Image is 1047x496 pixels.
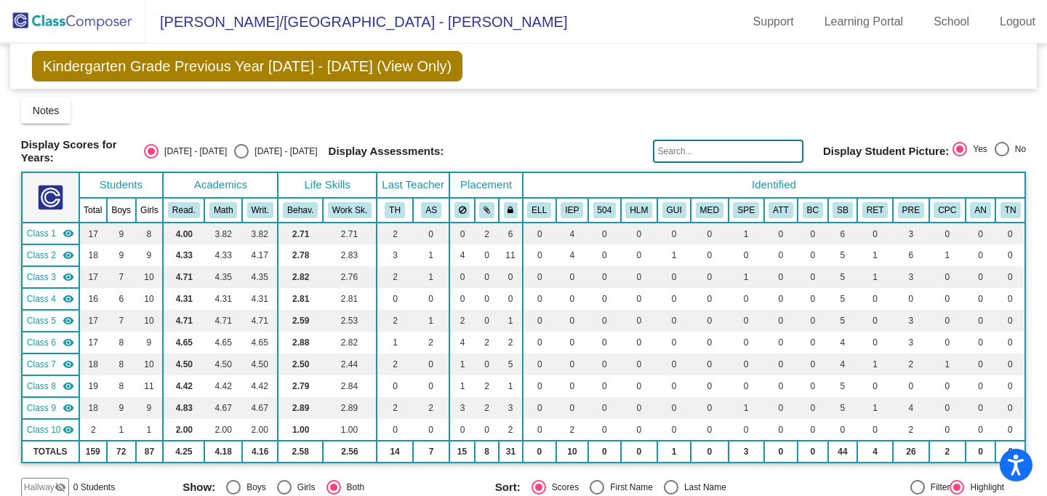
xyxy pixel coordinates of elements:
button: BC [803,202,823,218]
td: 0 [764,310,798,332]
td: 9 [107,223,136,244]
td: 17 [79,332,107,353]
td: 9 [136,332,164,353]
td: 0 [475,310,499,332]
td: 0 [621,310,657,332]
td: 2.88 [278,332,323,353]
mat-icon: visibility [63,249,74,261]
td: 2.53 [323,310,377,332]
td: 2 [499,332,522,353]
td: 10 [136,288,164,310]
td: 4.71 [204,310,242,332]
td: 4.50 [163,353,204,375]
td: 4.65 [204,332,242,353]
td: 0 [657,288,691,310]
td: 2.44 [323,353,377,375]
td: 5 [828,244,858,266]
th: Admin Notes [966,198,995,223]
button: AS [421,202,441,218]
td: Lisa DeEugenio - DeEugenio IA5 (ME) [22,310,79,332]
button: PRE [898,202,924,218]
td: 1 [413,310,449,332]
td: 10 [136,266,164,288]
th: Tawnya Hartman [377,198,413,223]
td: 6 [499,223,522,244]
td: 0 [449,223,475,244]
td: 4.35 [242,266,278,288]
td: 0 [929,332,966,353]
td: 1 [857,244,893,266]
td: 1 [499,310,522,332]
td: 19 [79,375,107,397]
td: 4 [556,244,588,266]
td: 0 [764,223,798,244]
td: 4 [828,353,858,375]
th: 504 Plan [588,198,621,223]
td: 0 [995,310,1025,332]
td: 0 [588,266,621,288]
td: 0 [764,266,798,288]
td: 8 [107,375,136,397]
td: 2.81 [323,288,377,310]
td: 2.82 [278,266,323,288]
td: 3 [893,223,929,244]
td: 4.35 [204,266,242,288]
th: Behavior Concern [798,198,827,223]
a: Learning Portal [813,10,915,33]
th: Students [79,172,164,198]
span: Display Student Picture: [823,145,949,158]
button: TH [385,202,405,218]
td: 2 [413,332,449,353]
td: 0 [798,266,827,288]
td: 0 [798,288,827,310]
span: Class 1 [27,227,56,240]
td: 0 [729,310,764,332]
td: 0 [413,353,449,375]
td: 0 [556,266,588,288]
td: 4.50 [204,353,242,375]
td: 2 [377,353,413,375]
td: 0 [764,288,798,310]
td: 1 [413,266,449,288]
td: 2 [475,223,499,244]
span: Class 6 [27,336,56,349]
td: 0 [691,353,729,375]
td: 0 [798,332,827,353]
td: 3 [893,310,929,332]
button: SB [833,202,853,218]
td: 2 [377,266,413,288]
div: [DATE] - [DATE] [159,145,227,158]
td: 0 [929,310,966,332]
td: 4.71 [242,310,278,332]
td: 4.42 [204,375,242,397]
td: 0 [995,244,1025,266]
td: 0 [523,288,556,310]
div: Yes [967,143,987,156]
td: 2.81 [278,288,323,310]
th: Last Teacher [377,172,449,198]
td: 0 [995,353,1025,375]
td: 1 [413,244,449,266]
td: 0 [657,310,691,332]
td: 0 [657,266,691,288]
td: 16 [79,288,107,310]
mat-radio-group: Select an option [952,142,1026,161]
td: 0 [857,310,893,332]
td: 1 [929,244,966,266]
td: 5 [828,288,858,310]
td: 2.50 [278,353,323,375]
td: 0 [966,310,995,332]
td: 0 [966,353,995,375]
button: MED [696,202,723,218]
td: 4.71 [163,310,204,332]
td: 5 [828,310,858,332]
td: 8 [136,223,164,244]
mat-icon: visibility [63,228,74,239]
td: 0 [475,266,499,288]
td: 1 [449,375,475,397]
button: CPC [934,202,960,218]
th: Medical Concern [691,198,729,223]
td: 0 [621,244,657,266]
td: 0 [729,244,764,266]
td: 0 [764,244,798,266]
